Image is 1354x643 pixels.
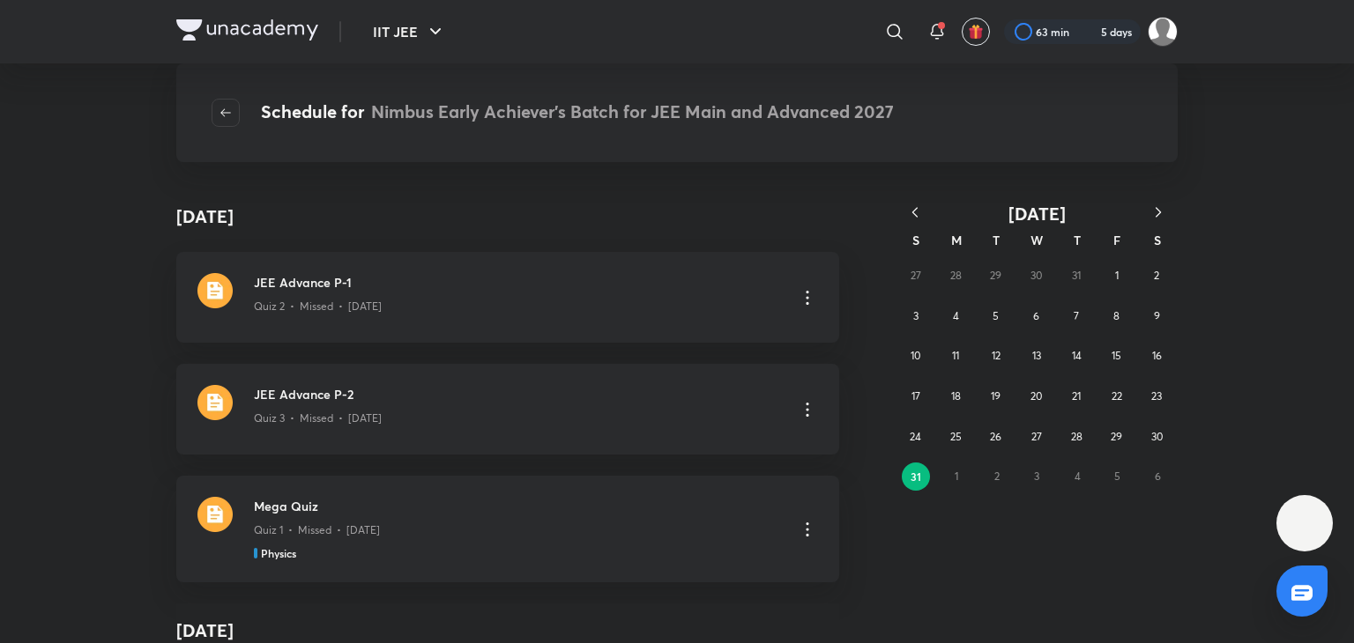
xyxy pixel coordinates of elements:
abbr: August 14, 2025 [1072,349,1082,362]
button: August 29, 2025 [1103,423,1131,451]
abbr: August 5, 2025 [993,309,999,322]
abbr: August 2, 2025 [1154,269,1159,282]
img: ttu [1294,513,1315,534]
abbr: August 21, 2025 [1072,389,1081,403]
abbr: Thursday [1074,232,1081,248]
img: avatar [968,24,984,40]
abbr: August 6, 2025 [1033,309,1039,322]
abbr: August 15, 2025 [1112,349,1121,362]
abbr: August 4, 2025 [953,309,959,322]
abbr: Saturday [1154,232,1161,248]
img: quiz [197,497,233,532]
abbr: August 13, 2025 [1032,349,1041,362]
button: August 18, 2025 [941,382,970,410]
abbr: August 8, 2025 [1113,309,1120,322]
img: SUBHRANGSU DAS [1148,17,1178,47]
button: August 7, 2025 [1062,302,1090,330]
button: August 21, 2025 [1062,382,1090,410]
button: August 15, 2025 [1103,342,1131,370]
abbr: Wednesday [1030,232,1043,248]
img: Company Logo [176,19,318,41]
button: August 30, 2025 [1142,423,1171,451]
button: August 22, 2025 [1103,382,1131,410]
button: August 20, 2025 [1023,382,1051,410]
abbr: Sunday [912,232,919,248]
abbr: August 24, 2025 [910,430,921,443]
img: quiz [197,273,233,308]
abbr: Monday [951,232,962,248]
abbr: August 28, 2025 [1071,430,1082,443]
abbr: August 16, 2025 [1152,349,1162,362]
button: August 19, 2025 [982,382,1010,410]
p: Quiz 1 • Missed • [DATE] [254,522,380,538]
abbr: August 29, 2025 [1111,430,1122,443]
a: quizJEE Advance P-2Quiz 3 • Missed • [DATE] [176,364,839,455]
button: August 13, 2025 [1023,342,1051,370]
abbr: August 10, 2025 [911,349,920,362]
span: [DATE] [1008,202,1066,225]
button: August 4, 2025 [941,302,970,330]
abbr: August 30, 2025 [1151,430,1163,443]
abbr: August 20, 2025 [1030,389,1042,403]
a: quizJEE Advance P-1Quiz 2 • Missed • [DATE] [176,252,839,343]
abbr: August 26, 2025 [990,430,1001,443]
abbr: August 3, 2025 [913,309,919,322]
button: August 27, 2025 [1023,423,1051,451]
a: quizMega QuizQuiz 1 • Missed • [DATE]Physics [176,476,839,582]
button: August 16, 2025 [1142,342,1171,370]
abbr: Tuesday [993,232,1000,248]
img: quiz [197,385,233,420]
h3: JEE Advance P-2 [254,385,783,403]
button: August 26, 2025 [982,423,1010,451]
abbr: August 17, 2025 [911,389,920,403]
button: August 2, 2025 [1142,262,1171,290]
button: August 14, 2025 [1062,342,1090,370]
abbr: August 11, 2025 [952,349,959,362]
button: August 10, 2025 [902,342,930,370]
button: August 11, 2025 [941,342,970,370]
h3: Mega Quiz [254,497,783,515]
button: avatar [962,18,990,46]
button: August 9, 2025 [1142,302,1171,330]
p: Quiz 2 • Missed • [DATE] [254,299,382,314]
abbr: Friday [1113,232,1120,248]
button: IIT JEE [362,14,457,49]
abbr: August 12, 2025 [992,349,1001,362]
button: August 1, 2025 [1103,262,1131,290]
button: August 3, 2025 [902,302,930,330]
button: August 8, 2025 [1103,302,1131,330]
img: streak [1080,23,1097,41]
button: August 24, 2025 [902,423,930,451]
abbr: August 25, 2025 [950,430,962,443]
abbr: August 22, 2025 [1112,389,1122,403]
h5: Physics [261,545,296,561]
button: August 28, 2025 [1062,423,1090,451]
button: August 5, 2025 [982,302,1010,330]
abbr: August 27, 2025 [1031,430,1042,443]
button: August 25, 2025 [941,423,970,451]
button: August 17, 2025 [902,382,930,410]
p: Quiz 3 • Missed • [DATE] [254,410,382,426]
h4: Schedule for [261,99,894,127]
button: August 23, 2025 [1142,382,1171,410]
button: [DATE] [934,203,1139,225]
abbr: August 9, 2025 [1154,309,1160,322]
abbr: August 23, 2025 [1151,389,1162,403]
abbr: August 18, 2025 [951,389,961,403]
button: August 12, 2025 [982,342,1010,370]
a: Company Logo [176,19,318,45]
abbr: August 7, 2025 [1074,309,1079,322]
abbr: August 1, 2025 [1115,269,1119,282]
button: August 6, 2025 [1023,302,1051,330]
button: August 31, 2025 [902,462,930,491]
abbr: August 19, 2025 [991,389,1001,403]
span: Nimbus Early Achiever’s Batch for JEE Main and Advanced 2027 [371,100,894,123]
h3: JEE Advance P-1 [254,273,783,292]
abbr: August 31, 2025 [911,469,921,484]
h4: [DATE] [176,203,234,230]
